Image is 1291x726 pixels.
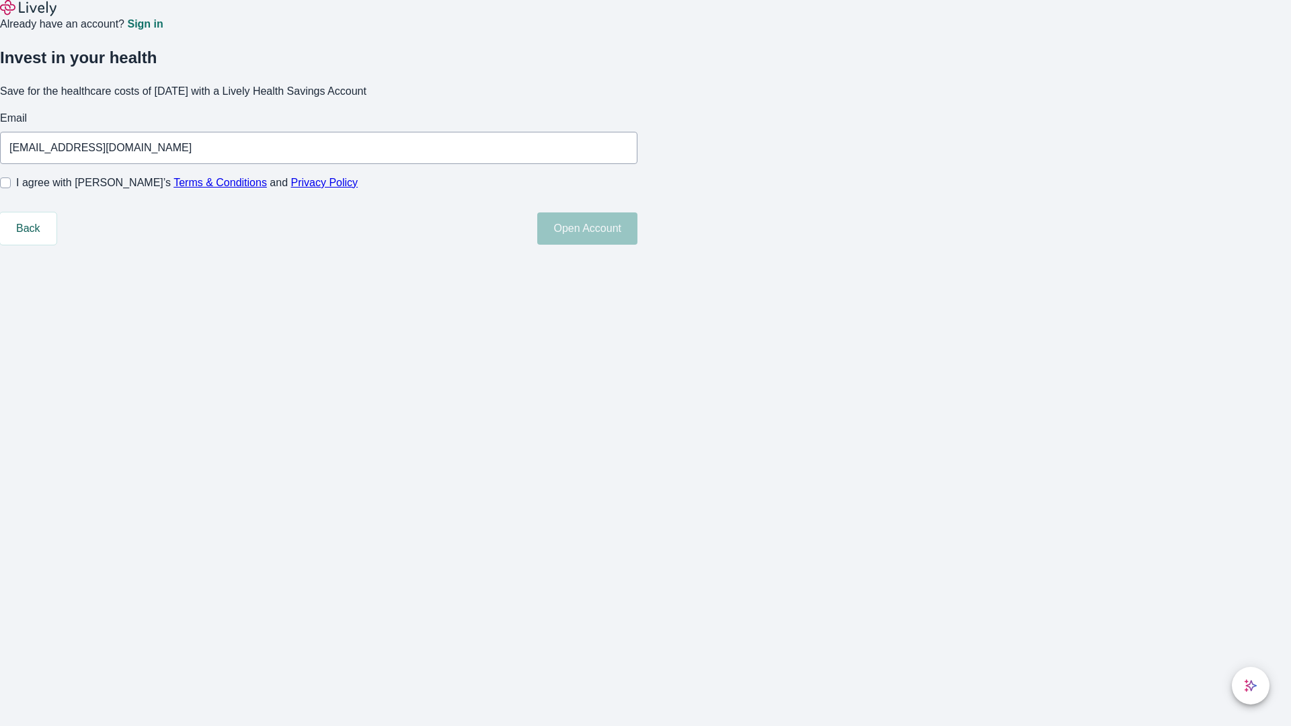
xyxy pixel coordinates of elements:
a: Privacy Policy [291,177,358,188]
button: chat [1232,667,1269,704]
svg: Lively AI Assistant [1244,679,1257,692]
a: Sign in [127,19,163,30]
a: Terms & Conditions [173,177,267,188]
span: I agree with [PERSON_NAME]’s and [16,175,358,191]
